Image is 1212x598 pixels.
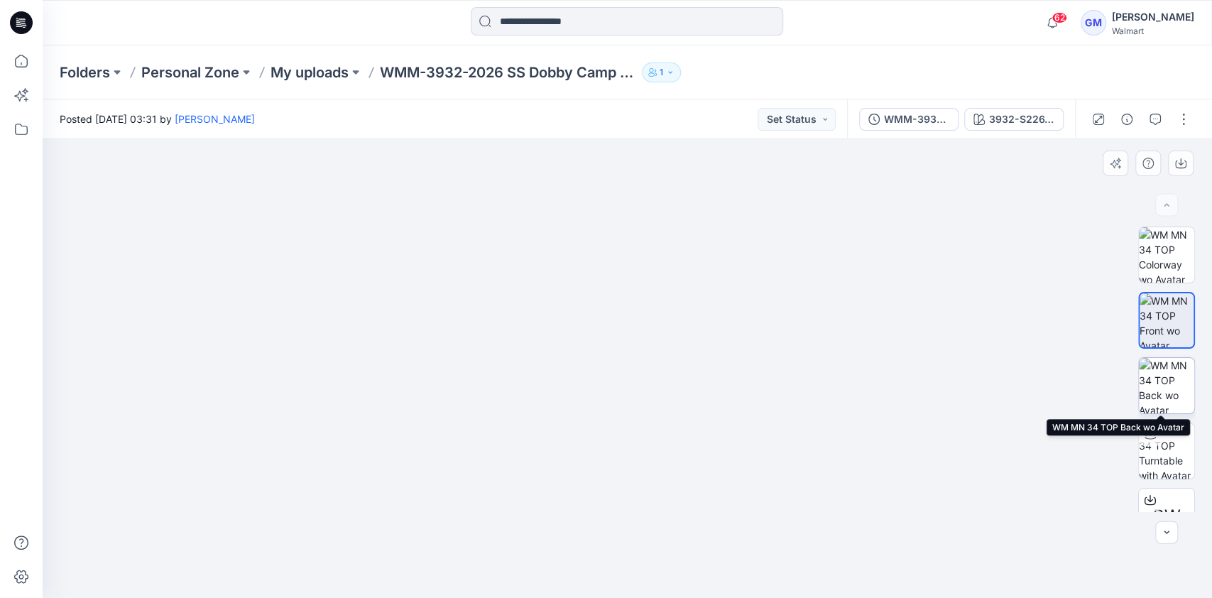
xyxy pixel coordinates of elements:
[316,115,939,598] img: eyJhbGciOiJIUzI1NiIsImtpZCI6IjAiLCJzbHQiOiJzZXMiLCJ0eXAiOiJKV1QifQ.eyJkYXRhIjp7InR5cGUiOiJzdG9yYW...
[1139,227,1194,283] img: WM MN 34 TOP Colorway wo Avatar
[1081,10,1106,36] div: GM
[380,62,636,82] p: WMM-3932-2026 SS Dobby Camp Shirt
[884,112,949,127] div: WMM-3932-2026 SS Dobby Camp Shirt_Full Colorway
[1153,504,1181,529] span: BW
[660,65,663,80] p: 1
[1140,293,1194,347] img: WM MN 34 TOP Front wo Avatar
[175,113,255,125] a: [PERSON_NAME]
[1052,12,1067,23] span: 62
[1115,108,1138,131] button: Details
[989,112,1054,127] div: 3932-S226_D23_FA_Dobby Check_Cream 100_M25335B
[60,62,110,82] a: Folders
[859,108,959,131] button: WMM-3932-2026 SS Dobby Camp Shirt_Full Colorway
[271,62,349,82] a: My uploads
[1112,9,1194,26] div: [PERSON_NAME]
[642,62,681,82] button: 1
[141,62,239,82] a: Personal Zone
[1139,423,1194,479] img: WM MN 34 TOP Turntable with Avatar
[1139,358,1194,413] img: WM MN 34 TOP Back wo Avatar
[1112,26,1194,36] div: Walmart
[964,108,1064,131] button: 3932-S226_D23_FA_Dobby Check_Cream 100_M25335B
[60,112,255,126] span: Posted [DATE] 03:31 by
